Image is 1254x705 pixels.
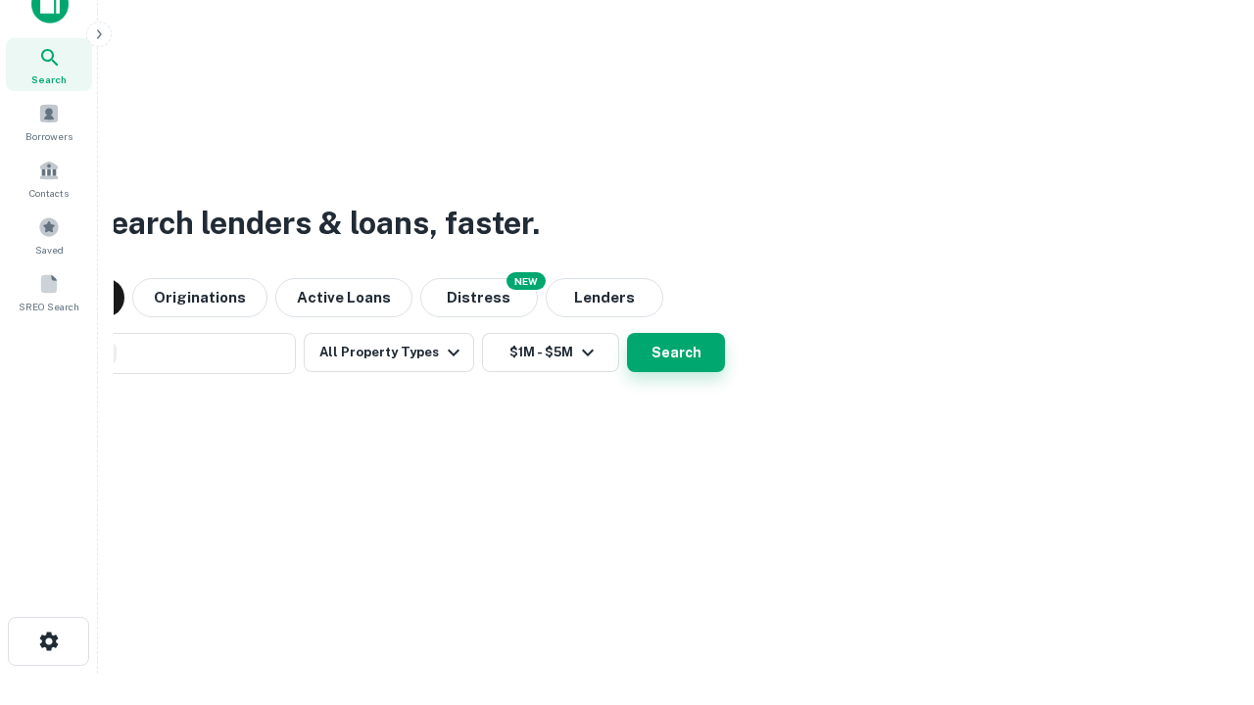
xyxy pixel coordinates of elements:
button: Search distressed loans with lien and other non-mortgage details. [420,278,538,317]
span: Contacts [29,185,69,201]
button: Search [627,333,725,372]
h3: Search lenders & loans, faster. [89,200,540,247]
button: Active Loans [275,278,412,317]
button: Lenders [546,278,663,317]
a: Saved [6,209,92,261]
div: NEW [506,272,546,290]
iframe: Chat Widget [1156,548,1254,642]
a: Search [6,38,92,91]
button: Originations [132,278,267,317]
a: Borrowers [6,95,92,148]
button: $1M - $5M [482,333,619,372]
button: All Property Types [304,333,474,372]
span: SREO Search [19,299,79,314]
span: Search [31,71,67,87]
a: Contacts [6,152,92,205]
span: Borrowers [25,128,72,144]
a: SREO Search [6,265,92,318]
span: Saved [35,242,64,258]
